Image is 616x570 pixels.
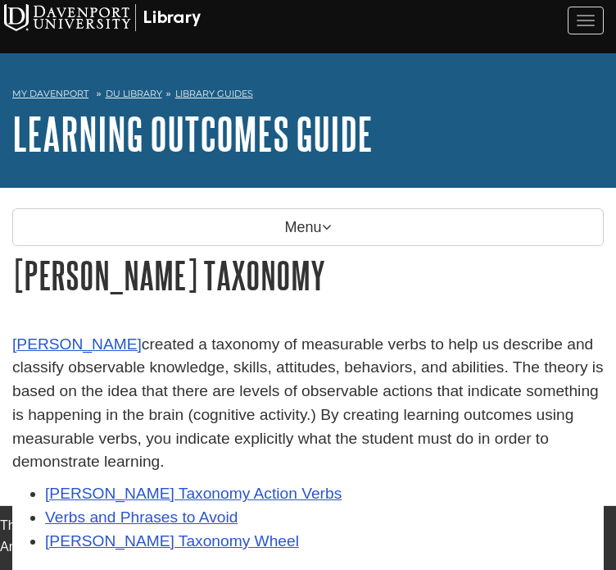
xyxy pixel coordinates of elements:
a: Learning Outcomes Guide [12,108,373,159]
a: Verbs and Phrases to Avoid [45,508,238,526]
p: Menu [12,208,604,246]
p: created a taxonomy of measurable verbs to help us describe and classify observable knowledge, ski... [12,333,604,475]
h1: [PERSON_NAME] Taxonomy [12,254,604,296]
a: [PERSON_NAME] [12,335,142,353]
a: DU Library [106,88,162,99]
a: My Davenport [12,87,88,101]
a: [PERSON_NAME] Taxonomy Wheel [45,532,299,549]
a: Library Guides [175,88,253,99]
a: [PERSON_NAME] Taxonomy Action Verbs [45,485,342,502]
img: Davenport University Logo [4,4,201,31]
